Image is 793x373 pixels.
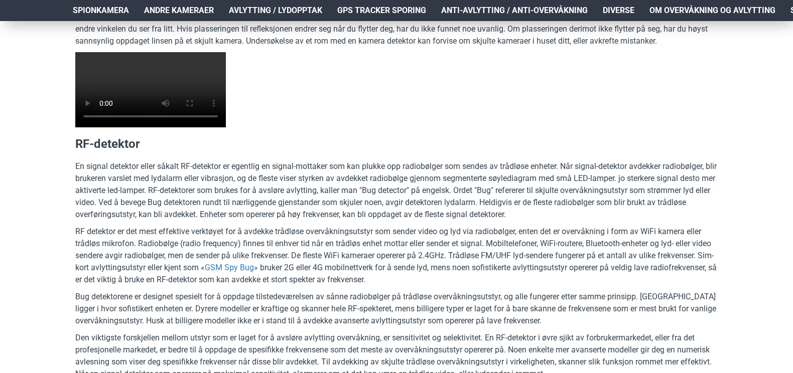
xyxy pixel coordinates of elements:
h3: RF-detektor [75,136,718,153]
span: Spionkamera [73,5,129,17]
span: GPS Tracker Sporing [337,5,426,17]
span: Diverse [603,5,634,17]
p: Bug detektorene er designet spesielt for å oppdage tilstedeværelsen av sånne radiobølger på trådl... [75,291,718,327]
span: Andre kameraer [144,5,214,17]
span: Anti-avlytting / Anti-overvåkning [441,5,588,17]
a: GSM Spy Bug [205,262,254,274]
span: Avlytting / Lydopptak [229,5,322,17]
span: Om overvåkning og avlytting [649,5,775,17]
p: En signal detektor eller såkalt RF-detektor er egentlig en signal-mottaker som kan plukke opp rad... [75,160,718,221]
p: RF detektor er det mest effektive verktøyet for å avdekke trådløse overvåkningsutstyr som sender ... [75,226,718,286]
